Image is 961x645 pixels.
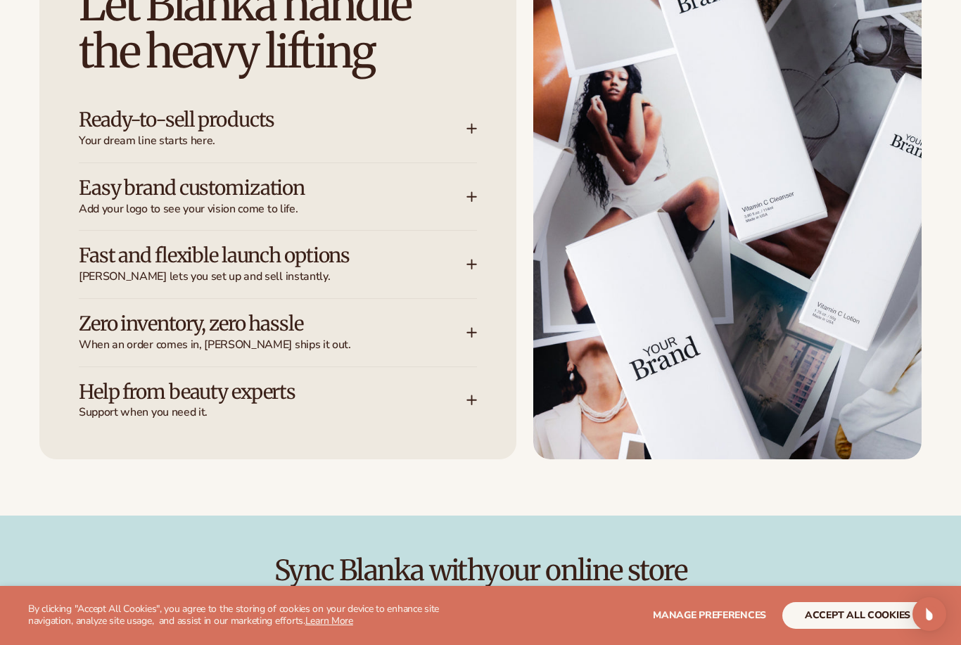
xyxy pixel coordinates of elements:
h2: Sync Blanka with your online store [39,555,922,586]
p: By clicking "Accept All Cookies", you agree to the storing of cookies on your device to enhance s... [28,604,480,627]
span: [PERSON_NAME] lets you set up and sell instantly. [79,269,466,284]
h3: Zero inventory, zero hassle [79,313,424,335]
h3: Ready-to-sell products [79,109,424,131]
button: accept all cookies [782,602,933,629]
span: When an order comes in, [PERSON_NAME] ships it out. [79,338,466,352]
h3: Fast and flexible launch options [79,245,424,267]
span: Add your logo to see your vision come to life. [79,202,466,217]
span: Support when you need it. [79,405,466,420]
div: Open Intercom Messenger [912,597,946,631]
span: Manage preferences [653,608,766,622]
a: Learn More [305,614,353,627]
span: Your dream line starts here. [79,134,466,148]
h3: Help from beauty experts [79,381,424,403]
button: Manage preferences [653,602,766,629]
h3: Easy brand customization [79,177,424,199]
